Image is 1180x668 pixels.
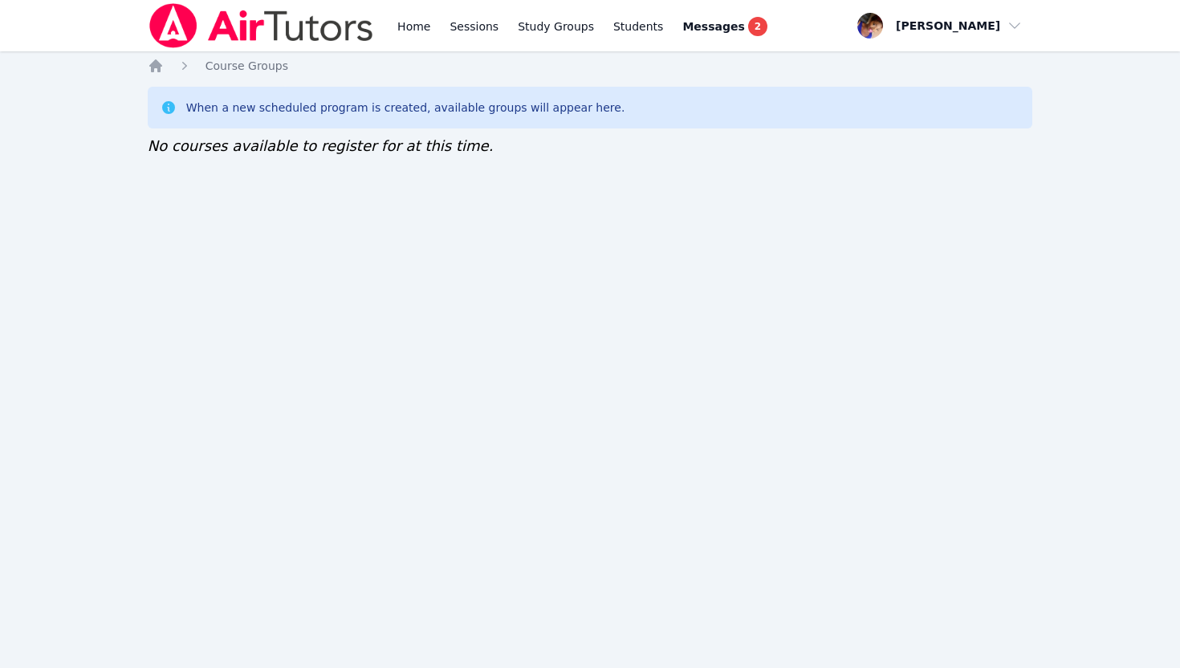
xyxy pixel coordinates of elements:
[148,3,375,48] img: Air Tutors
[748,17,767,36] span: 2
[148,58,1033,74] nav: Breadcrumb
[682,18,744,35] span: Messages
[186,100,625,116] div: When a new scheduled program is created, available groups will appear here.
[148,137,494,154] span: No courses available to register for at this time.
[205,58,288,74] a: Course Groups
[205,59,288,72] span: Course Groups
